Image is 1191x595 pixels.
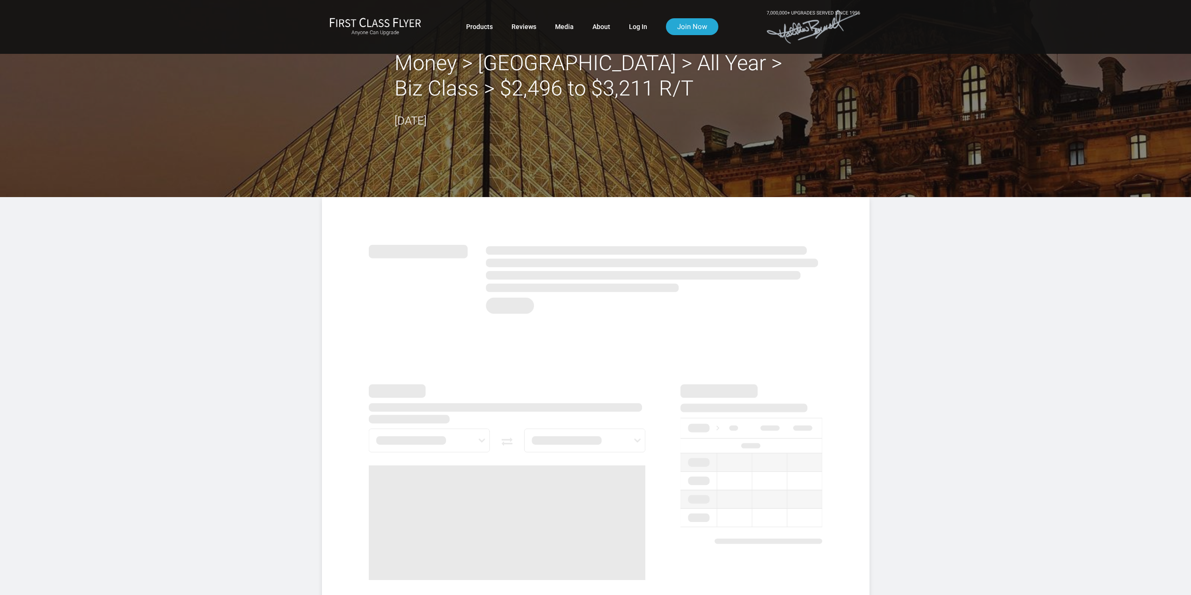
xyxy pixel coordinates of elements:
small: Anyone Can Upgrade [329,29,421,36]
time: [DATE] [395,114,427,127]
a: Reviews [511,18,536,35]
a: First Class FlyerAnyone Can Upgrade [329,17,421,36]
a: Join Now [666,18,718,35]
a: Products [466,18,493,35]
img: First Class Flyer [329,17,421,27]
a: About [592,18,610,35]
img: summary.svg [369,235,823,319]
a: Log In [629,18,647,35]
a: Media [555,18,574,35]
h2: Money > [GEOGRAPHIC_DATA] > All Year > Biz Class > $2,496 to $3,211 R/T [395,51,797,101]
img: availability.svg [680,384,822,546]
